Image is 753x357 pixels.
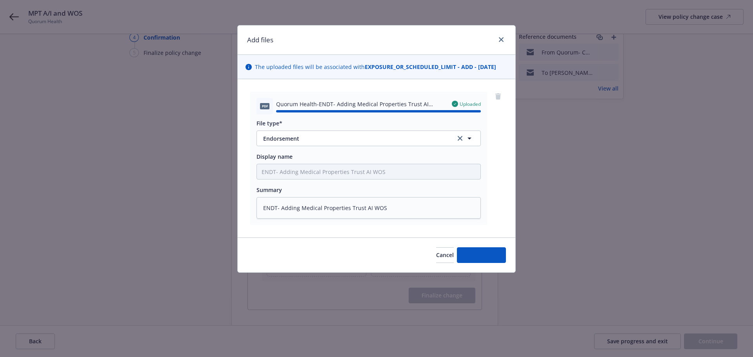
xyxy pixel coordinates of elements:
[256,120,282,127] span: File type*
[256,186,282,194] span: Summary
[436,247,454,263] button: Cancel
[257,164,480,179] input: Add display name here...
[255,63,496,71] span: The uploaded files will be associated with
[260,103,269,109] span: pdf
[497,35,506,44] a: close
[365,63,496,71] strong: EXPOSURE_OR_SCHEDULED_LIMIT - ADD - [DATE]
[460,101,481,107] span: Uploaded
[276,100,446,108] span: Quorum Health-ENDT- Adding Medical Properties Trust AI WOS.pdf
[256,197,481,219] textarea: ENDT- Adding Medical Properties Trust AI WOS
[247,35,273,45] h1: Add files
[457,247,506,263] button: Add files
[436,251,454,259] span: Cancel
[470,251,493,259] span: Add files
[256,153,293,160] span: Display name
[263,134,445,143] span: Endorsement
[493,92,503,101] a: remove
[455,134,465,143] a: clear selection
[256,130,481,146] button: Endorsementclear selection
